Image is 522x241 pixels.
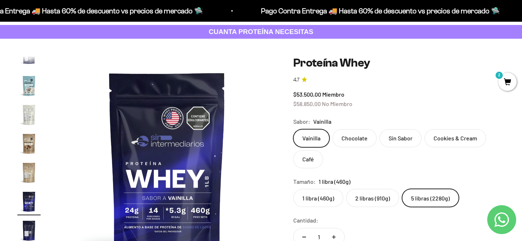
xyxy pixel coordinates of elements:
legend: Tamaño: [293,177,316,186]
span: 4.7 [293,76,299,84]
img: Proteína Whey [17,74,41,97]
span: No Miembro [322,100,352,107]
img: Proteína Whey [17,45,41,68]
h1: Proteína Whey [293,56,505,70]
img: Proteína Whey [17,161,41,184]
button: Ir al artículo 17 [17,161,41,186]
span: $53.500,00 [293,91,321,98]
img: Proteína Whey [17,132,41,155]
span: Miembro [322,91,344,98]
label: Cantidad: [293,216,318,225]
legend: Sabor: [293,117,310,126]
strong: CUANTA PROTEÍNA NECESITAS [209,28,314,35]
button: Ir al artículo 13 [17,45,41,71]
button: Ir al artículo 16 [17,132,41,157]
span: $58.850,00 [293,100,321,107]
span: Vainilla [313,117,331,126]
p: Pago Contra Entrega 🚚 Hasta 60% de descuento vs precios de mercado 🛸 [237,5,476,17]
mark: 2 [495,71,504,80]
img: Proteína Whey [17,103,41,126]
button: Ir al artículo 18 [17,190,41,215]
button: Ir al artículo 14 [17,74,41,100]
img: Proteína Whey [17,190,41,213]
a: 4.74.7 de 5.0 estrellas [293,76,505,84]
span: 1 libra (460g) [319,177,351,186]
button: Ir al artículo 15 [17,103,41,128]
a: 2 [498,79,517,86]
